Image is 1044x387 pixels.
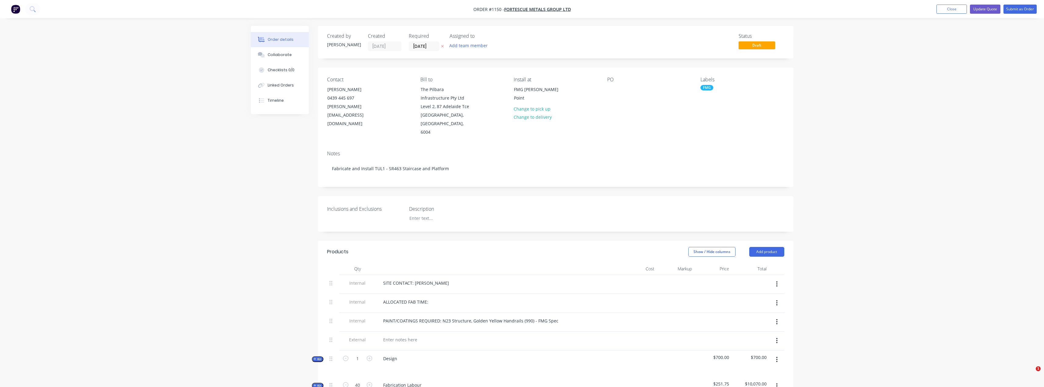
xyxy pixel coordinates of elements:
span: Internal [342,318,373,324]
div: Cost [620,263,657,275]
iframe: Intercom live chat [1023,366,1038,381]
div: Labels [700,77,784,83]
div: [PERSON_NAME] [327,41,361,48]
a: FORTESCUE METALS GROUP LTD [504,6,571,12]
button: Show / Hide columns [688,247,736,257]
label: Inclusions and Exclusions [327,205,403,213]
button: Add team member [446,41,491,50]
div: [PERSON_NAME][EMAIL_ADDRESS][DOMAIN_NAME] [327,102,378,128]
button: Submit as Order [1003,5,1037,14]
div: Bill to [420,77,504,83]
div: Products [327,248,348,255]
div: Contact [327,77,411,83]
div: The Pilbara Infrastructure Pty Ltd Level 2, 87 Adelaide Tce [421,85,471,111]
div: Assigned to [450,33,511,39]
button: Update Quote [970,5,1000,14]
div: Install at [514,77,597,83]
div: Order details [268,37,294,42]
div: Created by [327,33,361,39]
span: 1 [1036,366,1041,371]
span: $700.00 [734,354,767,361]
span: $10,070.00 [734,381,767,387]
button: Add team member [450,41,491,50]
div: Price [694,263,732,275]
div: [PERSON_NAME]0439 445 697[PERSON_NAME][EMAIL_ADDRESS][DOMAIN_NAME] [322,85,383,128]
div: Notes [327,151,784,157]
div: Total [732,263,769,275]
div: FMG [PERSON_NAME] Point [514,85,565,102]
div: PAINT/COATINGS REQUIRED: N23 Structure, Golden Yellow Handrails (990) - FMG Spec [378,316,563,325]
span: Draft [739,41,775,49]
div: Timeline [268,98,284,103]
button: Kit [312,356,323,362]
button: Order details [251,32,309,47]
span: Internal [342,299,373,305]
div: The Pilbara Infrastructure Pty Ltd Level 2, 87 Adelaide Tce[GEOGRAPHIC_DATA], [GEOGRAPHIC_DATA], ... [415,85,476,137]
button: Add product [749,247,784,257]
div: Design [378,354,402,363]
div: ALLOCATED FAB TIME: [378,297,433,306]
span: $700.00 [697,354,729,361]
div: FMG [PERSON_NAME] Point [509,85,570,104]
span: External [342,336,373,343]
button: Change to delivery [510,113,555,121]
div: [PERSON_NAME] [327,85,378,94]
button: Linked Orders [251,78,309,93]
div: Markup [657,263,694,275]
button: Change to pick up [510,104,554,113]
button: Timeline [251,93,309,108]
button: Checklists 0/0 [251,62,309,78]
span: Kit [314,357,322,361]
div: Collaborate [268,52,292,58]
button: Collaborate [251,47,309,62]
span: Internal [342,280,373,286]
div: [GEOGRAPHIC_DATA], [GEOGRAPHIC_DATA], 6004 [421,111,471,136]
div: 0439 445 697 [327,94,378,102]
div: SITE CONTACT: [PERSON_NAME] [378,279,454,287]
div: Fabricate and Install TUL1 - SR463 Staircase and Platform [327,159,784,178]
span: $251.75 [697,381,729,387]
div: Linked Orders [268,83,294,88]
div: Created [368,33,401,39]
img: Factory [11,5,20,14]
div: FMG [700,85,713,90]
div: PO [607,77,691,83]
label: Description [409,205,485,213]
button: Close [936,5,967,14]
div: Status [739,33,784,39]
span: Order #1150 - [473,6,504,12]
div: Qty [339,263,376,275]
div: Checklists 0/0 [268,67,294,73]
div: Required [409,33,442,39]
